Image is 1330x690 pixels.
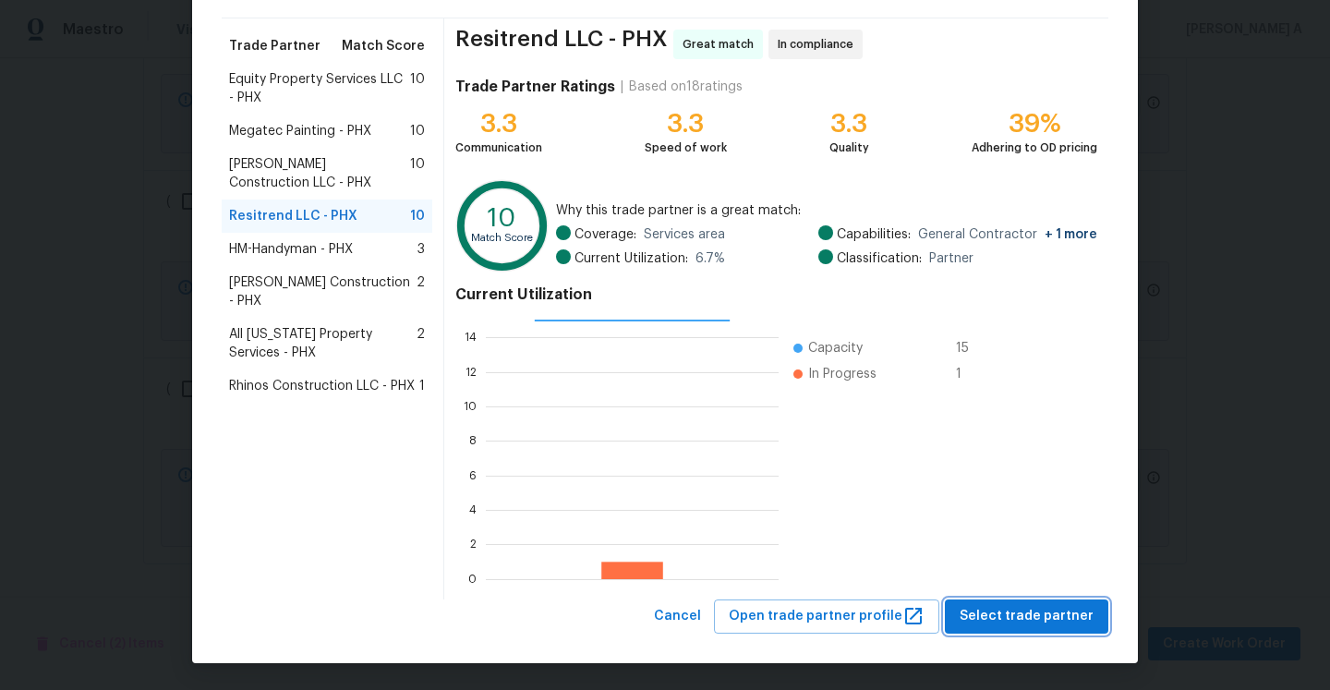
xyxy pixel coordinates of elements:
span: Open trade partner profile [729,605,925,628]
span: [PERSON_NAME] Construction - PHX [229,273,417,310]
span: Equity Property Services LLC - PHX [229,70,410,107]
span: All [US_STATE] Property Services - PHX [229,325,417,362]
span: Services area [644,225,725,244]
text: 2 [470,539,477,550]
button: Select trade partner [945,599,1108,634]
span: Trade Partner [229,37,320,55]
span: HM-Handyman - PHX [229,240,353,259]
span: Match Score [342,37,425,55]
span: 1 [956,365,985,383]
text: 8 [469,435,477,446]
span: [PERSON_NAME] Construction LLC - PHX [229,155,410,192]
span: 2 [417,325,425,362]
span: Capabilities: [837,225,911,244]
text: 0 [468,574,477,585]
div: 3.3 [829,115,869,133]
text: 14 [465,332,477,343]
span: Classification: [837,249,922,268]
span: Resitrend LLC - PHX [229,207,357,225]
span: In Progress [808,365,877,383]
span: 10 [410,155,425,192]
text: 4 [469,504,477,515]
button: Open trade partner profile [714,599,939,634]
span: 10 [410,70,425,107]
span: 2 [417,273,425,310]
span: 6.7 % [695,249,725,268]
div: Speed of work [645,139,727,157]
span: 10 [410,207,425,225]
text: 10 [464,401,477,412]
span: Cancel [654,605,701,628]
h4: Trade Partner Ratings [455,78,615,96]
span: Why this trade partner is a great match: [556,201,1097,220]
text: 10 [488,205,516,231]
div: | [615,78,629,96]
span: Great match [683,35,761,54]
h4: Current Utilization [455,285,1097,304]
div: Based on 18 ratings [629,78,743,96]
span: In compliance [778,35,861,54]
span: Megatec Painting - PHX [229,122,371,140]
span: Select trade partner [960,605,1094,628]
span: 10 [410,122,425,140]
span: Resitrend LLC - PHX [455,30,668,59]
div: Quality [829,139,869,157]
span: 3 [417,240,425,259]
span: + 1 more [1045,228,1097,241]
span: 1 [419,377,425,395]
span: Partner [929,249,973,268]
div: 3.3 [645,115,727,133]
div: 3.3 [455,115,542,133]
span: Rhinos Construction LLC - PHX [229,377,415,395]
div: Communication [455,139,542,157]
text: Match Score [471,233,533,243]
span: 15 [956,339,985,357]
text: 6 [469,470,477,481]
span: Capacity [808,339,863,357]
span: Current Utilization: [574,249,688,268]
div: 39% [972,115,1097,133]
button: Cancel [647,599,708,634]
span: General Contractor [918,225,1097,244]
div: Adhering to OD pricing [972,139,1097,157]
text: 12 [465,367,477,378]
span: Coverage: [574,225,636,244]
